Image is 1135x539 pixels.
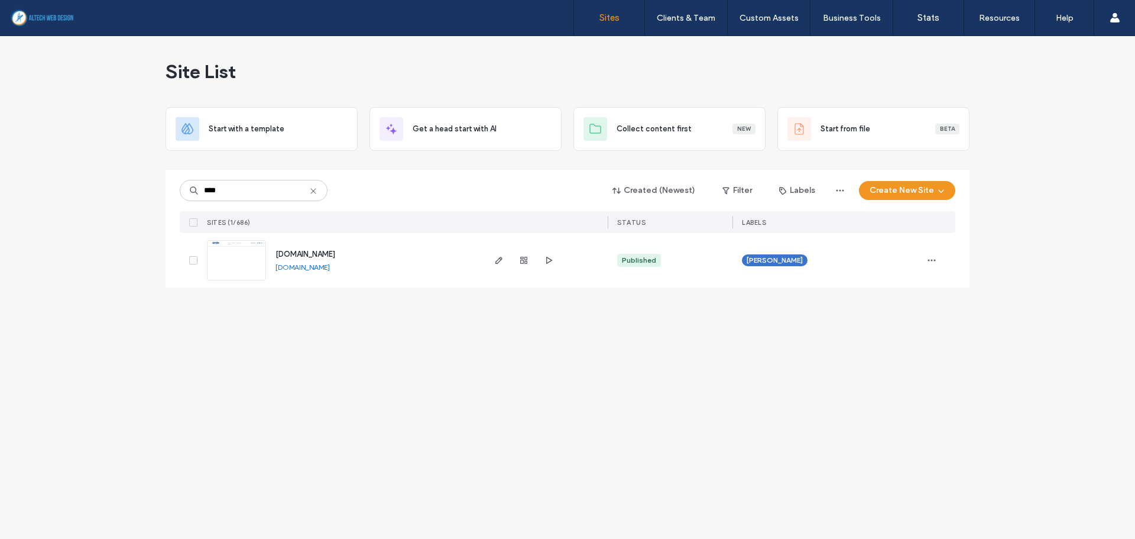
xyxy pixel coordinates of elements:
label: Help [1056,13,1074,23]
span: LABELS [742,218,766,227]
a: [DOMAIN_NAME] [275,250,335,259]
div: New [732,124,755,134]
button: Create New Site [859,181,955,200]
label: Business Tools [823,13,881,23]
a: [DOMAIN_NAME] [275,263,330,272]
button: Labels [768,181,826,200]
span: [PERSON_NAME] [747,255,803,266]
div: Start with a template [166,107,358,151]
label: Clients & Team [657,13,715,23]
div: Beta [935,124,959,134]
div: Start from fileBeta [777,107,969,151]
div: Published [622,255,656,266]
span: Start with a template [209,123,284,135]
label: Custom Assets [740,13,799,23]
label: Resources [979,13,1020,23]
div: Get a head start with AI [369,107,562,151]
div: Collect content firstNew [573,107,766,151]
button: Created (Newest) [602,181,706,200]
label: Sites [599,12,620,23]
label: Stats [917,12,939,23]
span: SITES (1/686) [207,218,251,227]
iframe: OpenWidget widget [955,339,1135,539]
span: Collect content first [617,123,692,135]
span: Get a head start with AI [413,123,497,135]
span: STATUS [617,218,646,227]
button: Filter [711,181,764,200]
span: Start from file [821,123,870,135]
span: Site List [166,60,236,83]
